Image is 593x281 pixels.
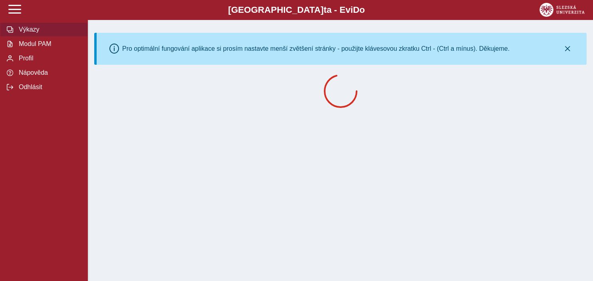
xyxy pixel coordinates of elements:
[24,5,569,15] b: [GEOGRAPHIC_DATA] a - Evi
[16,55,81,62] span: Profil
[16,84,81,91] span: Odhlásit
[16,40,81,48] span: Modul PAM
[353,5,359,15] span: D
[16,69,81,76] span: Nápověda
[359,5,365,15] span: o
[16,26,81,33] span: Výkazy
[323,5,326,15] span: t
[539,3,585,17] img: logo_web_su.png
[122,45,510,52] div: Pro optimální fungování aplikace si prosím nastavte menší zvětšení stránky - použijte klávesovou ...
